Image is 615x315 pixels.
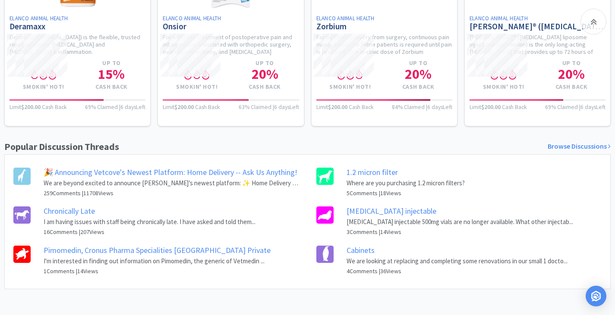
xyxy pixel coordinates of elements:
[231,83,299,90] h4: Cash Back
[537,59,606,67] h4: Up to
[231,67,299,81] h1: 20 %
[44,227,255,237] h6: 16 Comments | 207 Views
[78,59,146,67] h4: Up to
[78,67,146,81] h1: 15 %
[537,83,606,90] h4: Cash Back
[384,59,452,67] h4: Up to
[163,83,231,90] h4: Smokin' Hot!
[44,245,271,255] a: Pimomedin, Cronus Pharma Specialities [GEOGRAPHIC_DATA] Private
[347,245,375,255] a: Cabinets
[347,266,568,276] h6: 4 Comments | 36 Views
[78,83,146,90] h4: Cash Back
[44,256,271,266] p: I'm interested in finding out information on Pimomedin, the generic of Vetmedin ...
[347,167,398,177] a: 1.2 micron filter
[470,83,538,90] h4: Smokin' Hot!
[44,188,299,198] h6: 259 Comments | 11708 Views
[347,178,465,188] p: Where are you purchasing 1.2 micron filters?
[548,141,611,152] a: Browse Discussions
[537,67,606,81] h1: 20 %
[347,217,573,227] p: [MEDICAL_DATA] injectable 500mg vials are no longer available. What other injectab...
[347,206,436,216] a: [MEDICAL_DATA] injectable
[384,83,452,90] h4: Cash Back
[231,59,299,67] h4: Up to
[586,286,606,306] div: Open Intercom Messenger
[384,67,452,81] h1: 20 %
[4,139,119,154] h1: Popular Discussion Threads
[44,178,299,188] p: We are beyond excited to announce [PERSON_NAME]’s newest platform: ✨ Home Delivery ✨ ...
[44,167,297,177] a: 🎉 Announcing Vetcove's Newest Platform: Home Delivery -- Ask Us Anything!
[347,188,465,198] h6: 5 Comments | 18 Views
[316,83,385,90] h4: Smokin' Hot!
[44,217,255,227] p: I am having issues with staff being chronically late. I have asked and told them...
[347,227,573,237] h6: 3 Comments | 14 Views
[347,256,568,266] p: We are looking at replacing and completing some renovations in our small 1 docto...
[9,83,78,90] h4: Smokin' Hot!
[44,266,271,276] h6: 1 Comments | 14 Views
[44,206,95,216] a: Chronically Late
